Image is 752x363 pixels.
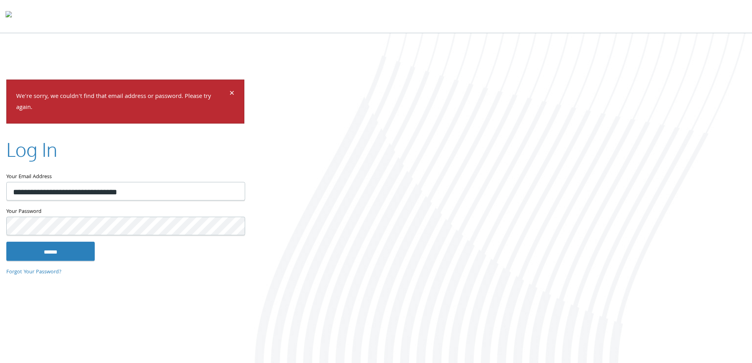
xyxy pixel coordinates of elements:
a: Forgot Your Password? [6,267,62,276]
img: todyl-logo-dark.svg [6,8,12,24]
h2: Log In [6,136,57,163]
p: We're sorry, we couldn't find that email address or password. Please try again. [16,91,228,114]
span: × [229,86,234,102]
button: Dismiss alert [229,89,234,99]
label: Your Password [6,207,244,217]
